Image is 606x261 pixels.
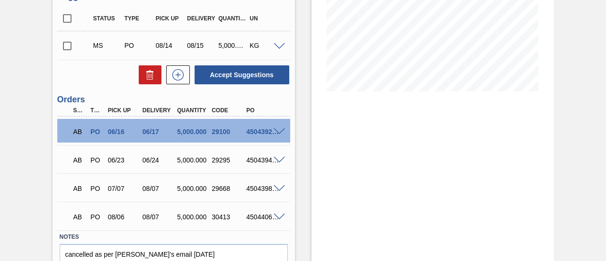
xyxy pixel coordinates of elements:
div: Delivery [185,15,218,22]
div: 4504398381 [244,185,281,192]
div: 5,000.000 [175,128,212,135]
div: Delivery [140,107,178,114]
div: Quantity [175,107,212,114]
div: Code [209,107,247,114]
label: Notes [60,230,288,244]
div: 08/07/2025 [140,213,178,221]
div: 30413 [209,213,247,221]
h3: Orders [57,95,290,105]
div: Status [91,15,124,22]
p: AB [73,156,85,164]
div: 4504406835 [244,213,281,221]
div: Purchase order [122,42,155,49]
div: Manual Suggestion [91,42,124,49]
p: AB [73,213,85,221]
div: 08/14/2025 [153,42,187,49]
div: Type [122,15,155,22]
div: 29668 [209,185,247,192]
div: Awaiting Pick Up [71,178,88,199]
div: Purchase order [88,156,105,164]
div: Delete Suggestions [134,65,161,84]
div: UN [247,15,280,22]
div: KG [247,42,280,49]
div: 07/07/2025 [106,185,143,192]
div: 06/24/2025 [140,156,178,164]
div: Purchase order [88,213,105,221]
div: Accept Suggestions [190,64,290,85]
div: New suggestion [161,65,190,84]
div: 4504392594 [244,128,281,135]
div: Awaiting Pick Up [71,121,88,142]
div: 08/06/2025 [106,213,143,221]
div: Purchase order [88,128,105,135]
div: Pick up [106,107,143,114]
div: Step [71,107,88,114]
p: AB [73,185,85,192]
div: Pick up [153,15,187,22]
div: 5,000.000 [175,185,212,192]
div: 5,000.000 [175,156,212,164]
div: 08/15/2025 [185,42,218,49]
div: 5,000.000 [175,213,212,221]
button: Accept Suggestions [195,65,289,84]
div: 5,000.000 [216,42,249,49]
div: Awaiting Pick Up [71,150,88,171]
div: 08/07/2025 [140,185,178,192]
div: 4504394981 [244,156,281,164]
div: 06/23/2025 [106,156,143,164]
div: Quantity [216,15,249,22]
div: 29100 [209,128,247,135]
div: 06/16/2025 [106,128,143,135]
div: Awaiting Pick Up [71,207,88,227]
div: Purchase order [88,185,105,192]
div: 06/17/2025 [140,128,178,135]
div: 29295 [209,156,247,164]
p: AB [73,128,85,135]
div: PO [244,107,281,114]
div: Type [88,107,105,114]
